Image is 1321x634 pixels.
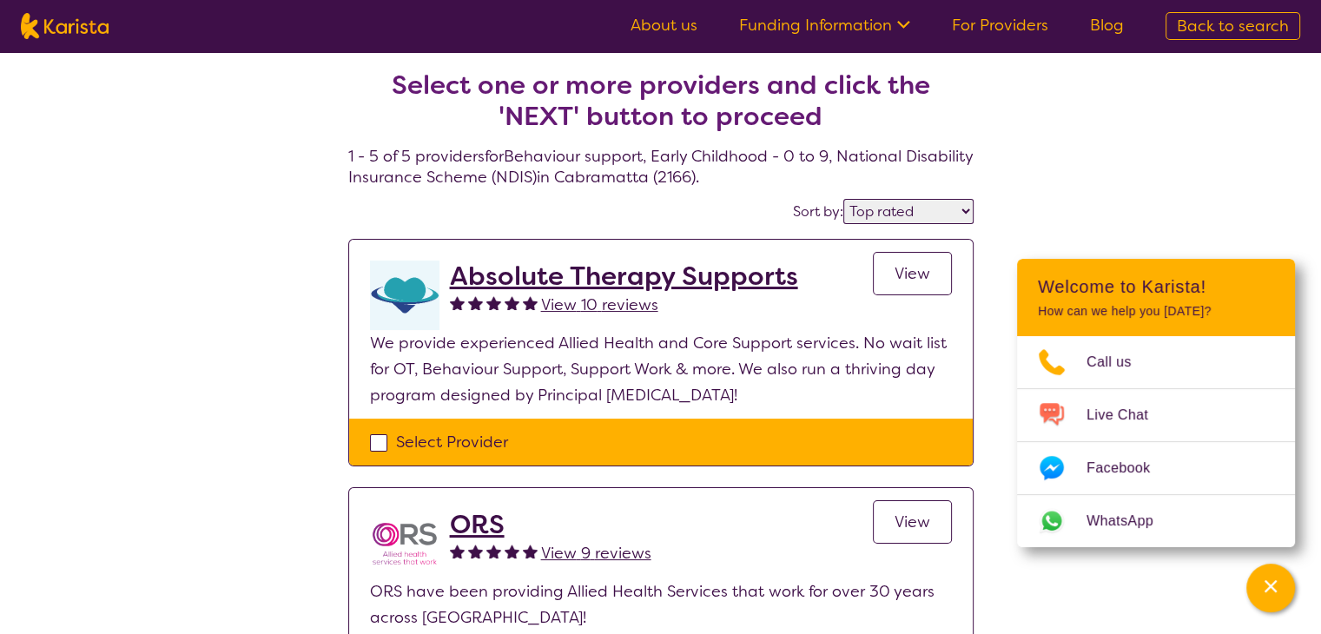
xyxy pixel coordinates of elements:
a: About us [631,15,697,36]
ul: Choose channel [1017,336,1295,547]
img: fullstar [505,295,519,310]
img: fullstar [468,295,483,310]
img: Karista logo [21,13,109,39]
span: Back to search [1177,16,1289,36]
span: WhatsApp [1087,508,1174,534]
a: ORS [450,509,651,540]
img: fullstar [486,544,501,558]
img: otyvwjbtyss6nczvq3hf.png [370,261,439,330]
span: View 9 reviews [541,543,651,564]
label: Sort by: [793,202,843,221]
p: We provide experienced Allied Health and Core Support services. No wait list for OT, Behaviour Su... [370,330,952,408]
h2: Select one or more providers and click the 'NEXT' button to proceed [369,69,953,132]
a: View 10 reviews [541,292,658,318]
h2: Welcome to Karista! [1038,276,1274,297]
a: View 9 reviews [541,540,651,566]
span: Call us [1087,349,1153,375]
a: Absolute Therapy Supports [450,261,798,292]
img: nspbnteb0roocrxnmwip.png [370,509,439,578]
img: fullstar [486,295,501,310]
p: How can we help you [DATE]? [1038,304,1274,319]
div: Channel Menu [1017,259,1295,547]
a: For Providers [952,15,1048,36]
a: Web link opens in a new tab. [1017,495,1295,547]
img: fullstar [468,544,483,558]
span: View [895,263,930,284]
img: fullstar [505,544,519,558]
img: fullstar [450,295,465,310]
img: fullstar [523,295,538,310]
a: Back to search [1166,12,1300,40]
img: fullstar [523,544,538,558]
span: View 10 reviews [541,294,658,315]
h4: 1 - 5 of 5 providers for Behaviour support , Early Childhood - 0 to 9 , National Disability Insur... [348,28,974,188]
span: Facebook [1087,455,1171,481]
button: Channel Menu [1246,564,1295,612]
a: Blog [1090,15,1124,36]
span: View [895,512,930,532]
p: ORS have been providing Allied Health Services that work for over 30 years across [GEOGRAPHIC_DATA]! [370,578,952,631]
span: Live Chat [1087,402,1169,428]
img: fullstar [450,544,465,558]
a: View [873,500,952,544]
a: View [873,252,952,295]
a: Funding Information [739,15,910,36]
